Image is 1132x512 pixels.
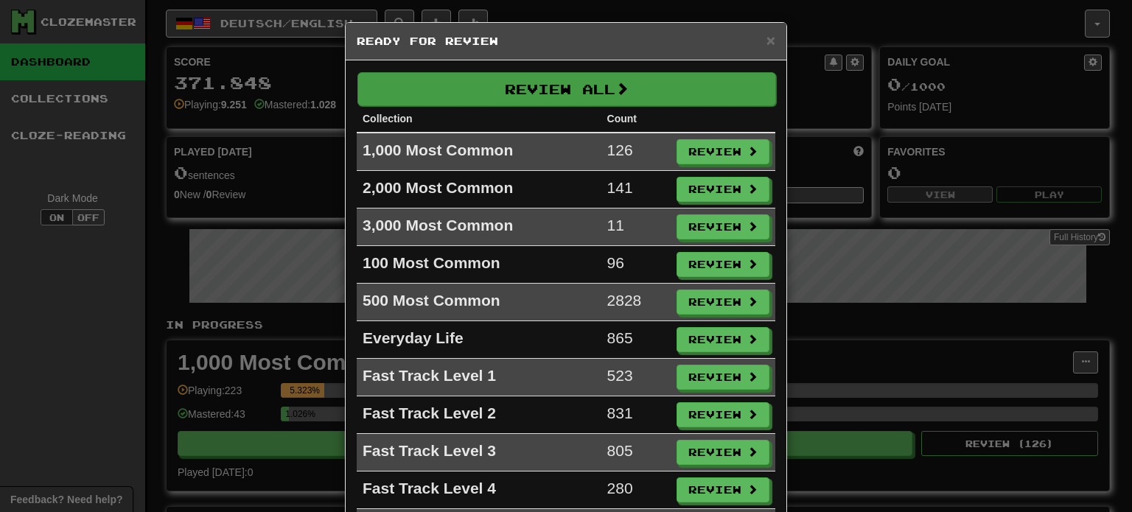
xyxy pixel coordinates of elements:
td: 280 [601,471,671,509]
button: Review [677,139,769,164]
button: Review All [357,72,776,106]
td: 500 Most Common [357,284,601,321]
td: 831 [601,396,671,434]
td: 11 [601,208,671,246]
td: 1,000 Most Common [357,133,601,171]
button: Review [677,290,769,315]
button: Review [677,402,769,427]
td: 865 [601,321,671,359]
td: 3,000 Most Common [357,208,601,246]
td: 805 [601,434,671,471]
th: Collection [357,105,601,133]
td: 2828 [601,284,671,321]
button: Close [766,32,775,48]
td: 2,000 Most Common [357,171,601,208]
td: Fast Track Level 2 [357,396,601,434]
td: 523 [601,359,671,396]
button: Review [677,252,769,277]
td: 141 [601,171,671,208]
td: Everyday Life [357,321,601,359]
button: Review [677,365,769,390]
td: Fast Track Level 1 [357,359,601,396]
button: Review [677,327,769,352]
td: 126 [601,133,671,171]
td: Fast Track Level 3 [357,434,601,471]
button: Review [677,440,769,465]
td: Fast Track Level 4 [357,471,601,509]
td: 96 [601,246,671,284]
button: Review [677,177,769,202]
button: Review [677,477,769,502]
button: Review [677,214,769,239]
span: × [766,32,775,49]
th: Count [601,105,671,133]
td: 100 Most Common [357,246,601,284]
h5: Ready for Review [357,34,775,49]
